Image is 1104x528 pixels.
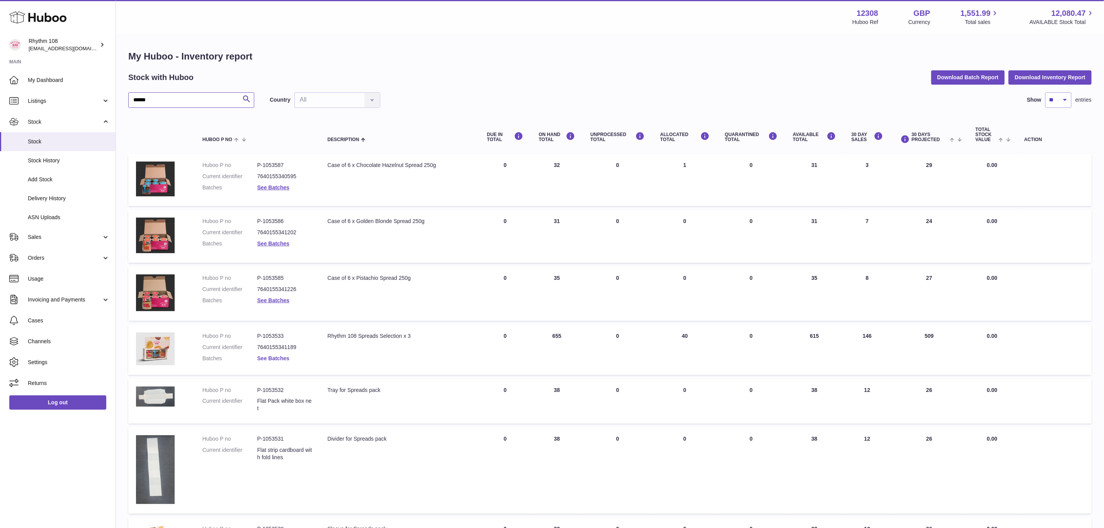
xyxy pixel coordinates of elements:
div: Currency [908,19,930,26]
div: 30 DAY SALES [852,132,883,142]
button: Download Batch Report [931,70,1005,84]
img: product image [136,332,175,365]
td: 7 [844,210,891,263]
td: 31 [785,210,844,263]
span: 0 [750,218,753,224]
td: 38 [785,379,844,424]
span: Usage [28,275,110,283]
span: Sales [28,233,102,241]
td: 8 [844,267,891,321]
label: Show [1027,96,1041,104]
img: orders@rhythm108.com [9,39,21,51]
td: 0 [583,428,652,514]
h2: Stock with Huboo [128,72,194,83]
td: 35 [785,267,844,321]
td: 0 [479,325,531,375]
dt: Current identifier [202,229,257,236]
td: 0 [479,428,531,514]
dd: P-1053586 [257,218,312,225]
dd: P-1053533 [257,332,312,340]
span: 0.00 [987,387,997,393]
div: Divider for Spreads pack [327,435,471,443]
strong: GBP [913,8,930,19]
div: DUE IN TOTAL [487,132,523,142]
dd: P-1053585 [257,274,312,282]
td: 0 [479,154,531,206]
button: Download Inventory Report [1009,70,1092,84]
td: 27 [891,267,968,321]
span: 0.00 [987,436,997,442]
div: ALLOCATED Total [660,132,709,142]
td: 0 [479,267,531,321]
td: 12 [844,379,891,424]
a: See Batches [257,297,289,303]
td: 35 [531,267,583,321]
span: Channels [28,338,110,345]
span: Orders [28,254,102,262]
td: 509 [891,325,968,375]
a: Log out [9,395,106,409]
dt: Batches [202,355,257,362]
dt: Batches [202,240,257,247]
span: 0 [750,387,753,393]
dd: P-1053531 [257,435,312,443]
span: My Dashboard [28,77,110,84]
img: product image [136,162,175,196]
a: See Batches [257,240,289,247]
span: 0.00 [987,162,997,168]
dt: Huboo P no [202,435,257,443]
div: Case of 6 x Golden Blonde Spread 250g [327,218,471,225]
span: Add Stock [28,176,110,183]
div: Rhythm 108 [29,37,98,52]
div: Case of 6 x Chocolate Hazelnut Spread 250g [327,162,471,169]
span: AVAILABLE Stock Total [1029,19,1095,26]
div: ON HAND Total [539,132,575,142]
td: 0 [583,210,652,263]
a: 12,080.47 AVAILABLE Stock Total [1029,8,1095,26]
span: Settings [28,359,110,366]
span: Total stock value [976,127,997,143]
td: 0 [583,379,652,424]
td: 0 [583,267,652,321]
dt: Huboo P no [202,274,257,282]
a: See Batches [257,355,289,361]
span: 0.00 [987,333,997,339]
a: See Batches [257,184,289,191]
div: Tray for Spreads pack [327,387,471,394]
span: Huboo P no [202,137,232,142]
dt: Huboo P no [202,218,257,225]
td: 0 [653,267,717,321]
span: Stock [28,138,110,145]
a: 1,551.99 Total sales [961,8,1000,26]
span: Stock History [28,157,110,164]
td: 38 [531,428,583,514]
dd: 7640155340595 [257,173,312,180]
span: 30 DAYS PROJECTED [912,132,948,142]
dd: P-1053532 [257,387,312,394]
span: 1,551.99 [961,8,991,19]
dt: Huboo P no [202,387,257,394]
td: 12 [844,428,891,514]
span: 0 [750,333,753,339]
dt: Current identifier [202,173,257,180]
td: 31 [531,210,583,263]
span: Total sales [965,19,999,26]
span: 0.00 [987,218,997,224]
td: 38 [531,379,583,424]
span: 0 [750,436,753,442]
div: AVAILABLE Total [793,132,836,142]
div: QUARANTINED Total [725,132,777,142]
td: 0 [583,325,652,375]
span: 0.00 [987,275,997,281]
dd: 7640155341202 [257,229,312,236]
span: Stock [28,118,102,126]
dt: Batches [202,184,257,191]
dt: Current identifier [202,397,257,412]
span: Delivery History [28,195,110,202]
span: 0 [750,162,753,168]
div: UNPROCESSED Total [590,132,645,142]
td: 0 [583,154,652,206]
td: 0 [653,210,717,263]
span: Cases [28,317,110,324]
td: 26 [891,428,968,514]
